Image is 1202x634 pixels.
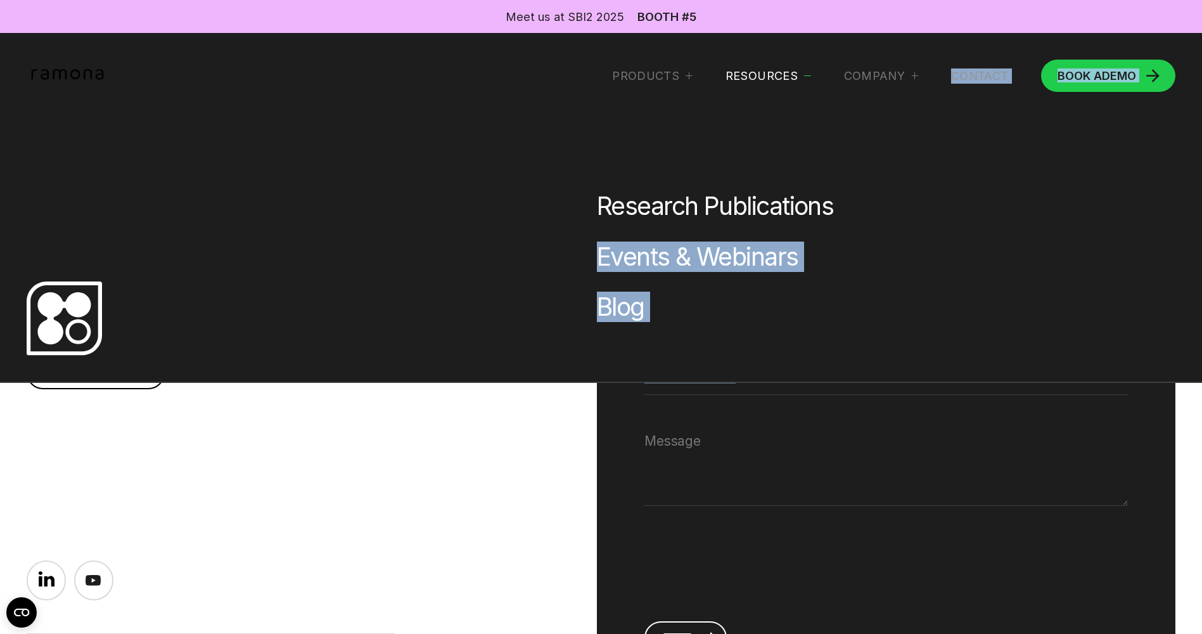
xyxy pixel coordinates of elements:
[726,68,798,84] div: RESOURCES
[1058,70,1136,81] div: DEMO
[951,68,1009,84] a: Contact
[637,11,696,22] a: Booth #5
[597,292,644,322] a: Blog
[1058,68,1102,82] span: BOOK A
[506,8,624,25] div: Meet us at SBI2 2025
[726,68,811,84] div: RESOURCES
[844,68,905,84] div: Company
[27,69,112,82] a: home
[597,191,833,221] a: Research Publications
[612,68,693,84] div: Products
[612,68,679,84] div: Products
[1041,60,1175,93] a: BOOK ADEMO
[844,68,918,84] div: Company
[644,532,837,581] iframe: reCAPTCHA
[6,597,37,628] button: Open CMP widget
[597,242,798,272] a: Events & Webinars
